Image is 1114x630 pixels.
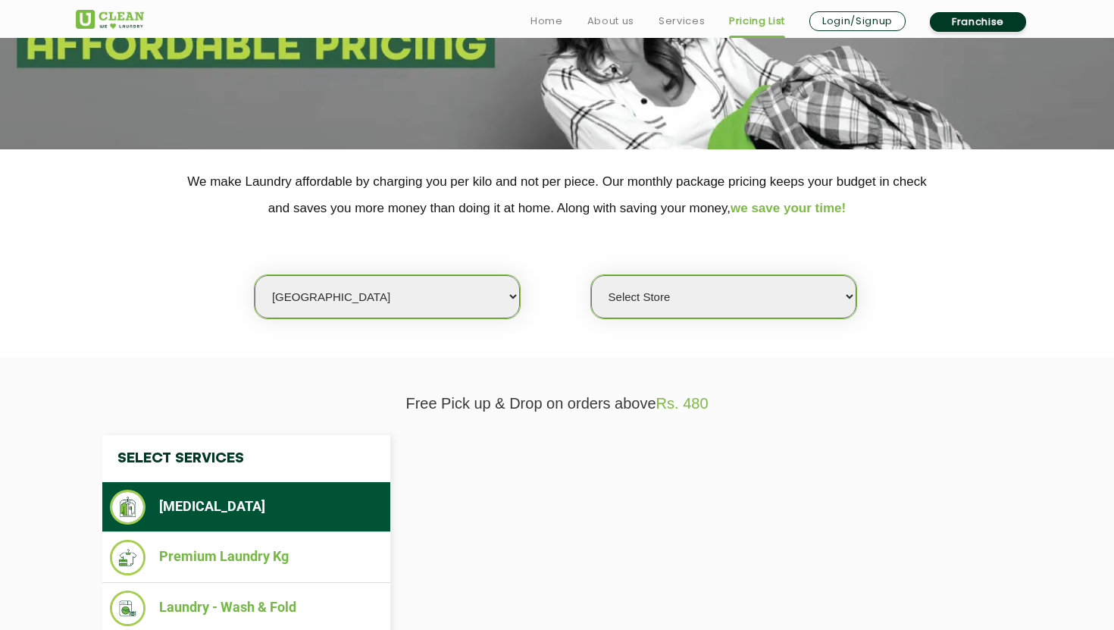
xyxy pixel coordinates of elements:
[110,490,383,525] li: [MEDICAL_DATA]
[530,12,563,30] a: Home
[110,540,146,575] img: Premium Laundry Kg
[809,11,906,31] a: Login/Signup
[656,395,709,412] span: Rs. 480
[110,591,383,626] li: Laundry - Wash & Fold
[110,591,146,626] img: Laundry - Wash & Fold
[587,12,634,30] a: About us
[930,12,1026,32] a: Franchise
[102,435,390,482] h4: Select Services
[76,395,1038,412] p: Free Pick up & Drop on orders above
[731,201,846,215] span: we save your time!
[110,490,146,525] img: Dry Cleaning
[659,12,705,30] a: Services
[76,168,1038,221] p: We make Laundry affordable by charging you per kilo and not per piece. Our monthly package pricin...
[729,12,785,30] a: Pricing List
[76,10,144,29] img: UClean Laundry and Dry Cleaning
[110,540,383,575] li: Premium Laundry Kg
